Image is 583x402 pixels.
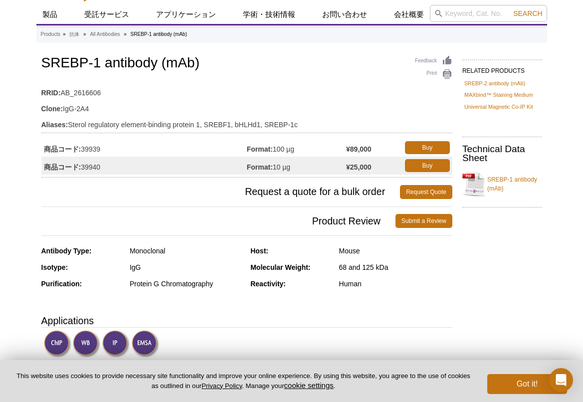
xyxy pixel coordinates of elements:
a: 製品 [36,5,63,24]
strong: Isotype: [41,263,68,271]
td: 10 µg [247,157,346,175]
a: Print [415,69,452,80]
strong: Clone: [41,104,63,113]
a: Request Quote [400,185,452,199]
a: お問い合わせ [316,5,373,24]
strong: Antibody Type: [41,247,92,255]
span: Request a quote for a bulk order [41,185,400,199]
strong: Molecular Weight: [250,263,310,271]
h3: Applications [41,313,452,328]
a: Feedback [415,55,452,66]
td: 100 µg [247,139,346,157]
button: Got it! [487,374,567,394]
div: Human [339,279,452,288]
a: Privacy Policy [201,382,242,390]
li: SREBP-1 antibody (mAb) [131,31,187,37]
p: This website uses cookies to provide necessary site functionality and improve your online experie... [16,372,471,391]
a: 会社概要 [388,5,430,24]
strong: Aliases: [41,120,68,129]
input: Keyword, Cat. No. [430,5,547,22]
button: Search [510,9,545,18]
img: ChIP Validated [44,330,71,358]
a: Universal Magnetic Co-IP Kit [464,102,533,111]
div: IgG [130,263,243,272]
button: cookie settings [284,381,334,390]
img: Immunoprecipitation Validated [102,330,130,358]
strong: Reactivity: [250,280,286,288]
a: SREBP-2 antibody (mAb) [464,79,525,88]
div: Protein G Chromatography [130,279,243,288]
td: 39940 [41,157,247,175]
a: SREBP-1 antibody (mAb) [462,169,542,199]
li: » [83,31,86,37]
div: Open Intercom Messenger [549,368,573,392]
strong: ¥25,000 [346,163,372,172]
h1: SREBP-1 antibody (mAb) [41,55,452,72]
li: » [124,31,127,37]
td: 39939 [41,139,247,157]
td: IgG-2A4 [41,98,452,114]
a: 学術・技術情報 [237,5,301,24]
span: Product Review [41,214,395,228]
strong: Host: [250,247,268,255]
a: Buy [405,159,450,172]
a: All Antibodies [90,30,120,39]
span: Search [513,9,542,17]
a: Submit a Review [395,214,452,228]
strong: Format: [247,145,273,154]
strong: ¥89,000 [346,145,372,154]
a: 抗体 [69,30,79,39]
li: » [63,31,66,37]
a: 受託サービス [78,5,135,24]
strong: RRID: [41,88,61,97]
td: Sterol regulatory element-binding protein 1, SREBF1, bHLHd1, SREBP-1c [41,114,452,130]
a: Buy [405,141,450,154]
a: Products [41,30,60,39]
a: MAXbind™ Staining Medium [464,90,533,99]
h2: Technical Data Sheet [462,145,542,163]
div: 68 and 125 kDa [339,263,452,272]
img: Western Blot Validated [73,330,100,358]
div: Mouse [339,246,452,255]
strong: Purification: [41,280,82,288]
td: AB_2616606 [41,82,452,98]
strong: Format: [247,163,273,172]
img: Electrophoretic Mobility Shift Assay Validated [132,330,159,358]
strong: 商品コード: [44,145,81,154]
a: アプリケーション [150,5,222,24]
div: Monoclonal [130,246,243,255]
strong: 商品コード: [44,163,81,172]
h2: RELATED PRODUCTS [462,59,542,77]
